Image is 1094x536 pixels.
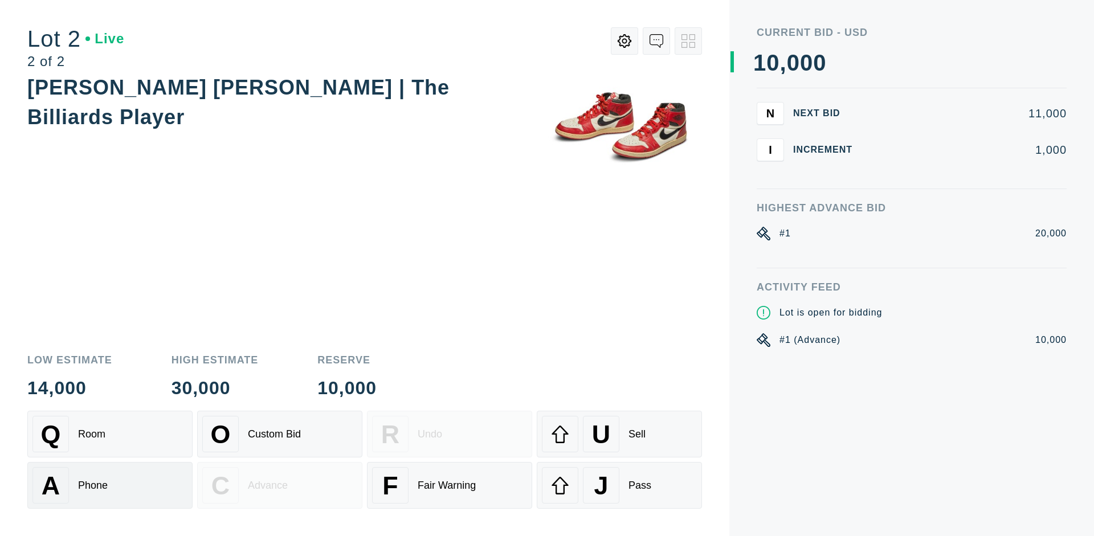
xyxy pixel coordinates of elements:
[628,480,651,492] div: Pass
[757,102,784,125] button: N
[197,411,362,457] button: OCustom Bid
[757,27,1067,38] div: Current Bid - USD
[27,379,112,397] div: 14,000
[594,471,608,500] span: J
[537,462,702,509] button: JPass
[779,227,791,240] div: #1
[537,411,702,457] button: USell
[78,480,108,492] div: Phone
[769,143,772,156] span: I
[27,462,193,509] button: APhone
[248,480,288,492] div: Advance
[172,379,259,397] div: 30,000
[27,411,193,457] button: QRoom
[381,420,399,449] span: R
[27,55,124,68] div: 2 of 2
[248,428,301,440] div: Custom Bid
[211,420,231,449] span: O
[766,51,779,74] div: 0
[787,51,800,74] div: 0
[211,471,230,500] span: C
[27,27,124,50] div: Lot 2
[813,51,826,74] div: 0
[757,138,784,161] button: I
[1035,333,1067,347] div: 10,000
[1035,227,1067,240] div: 20,000
[418,428,442,440] div: Undo
[418,480,476,492] div: Fair Warning
[800,51,813,74] div: 0
[793,109,862,118] div: Next Bid
[628,428,646,440] div: Sell
[766,107,774,120] span: N
[871,144,1067,156] div: 1,000
[317,355,377,365] div: Reserve
[592,420,610,449] span: U
[779,306,882,320] div: Lot is open for bidding
[27,76,450,129] div: [PERSON_NAME] [PERSON_NAME] | The Billiards Player
[367,462,532,509] button: FFair Warning
[317,379,377,397] div: 10,000
[779,333,840,347] div: #1 (Advance)
[367,411,532,457] button: RUndo
[41,420,61,449] span: Q
[753,51,766,74] div: 1
[42,471,60,500] span: A
[793,145,862,154] div: Increment
[871,108,1067,119] div: 11,000
[27,355,112,365] div: Low Estimate
[780,51,787,279] div: ,
[172,355,259,365] div: High Estimate
[757,203,1067,213] div: Highest Advance Bid
[197,462,362,509] button: CAdvance
[757,282,1067,292] div: Activity Feed
[382,471,398,500] span: F
[78,428,105,440] div: Room
[85,32,124,46] div: Live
